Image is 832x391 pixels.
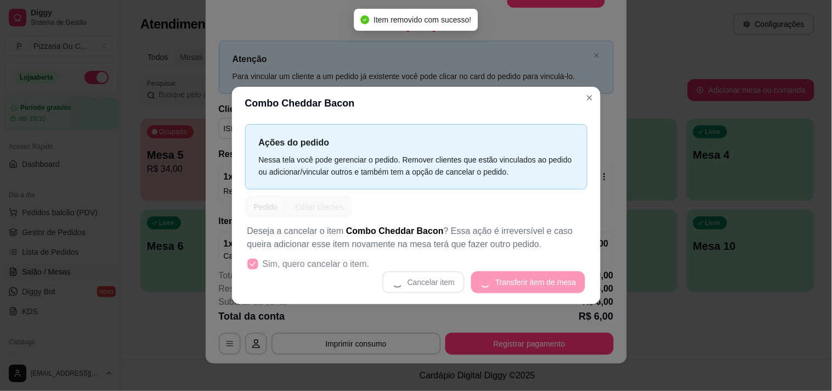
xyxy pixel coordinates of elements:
[360,15,369,24] span: check-circle
[346,226,444,236] span: Combo Cheddar Bacon
[259,154,574,178] div: Nessa tela você pode gerenciar o pedido. Remover clientes que estão vinculados ao pedido ou adici...
[247,225,585,251] p: Deseja a cancelar o item ? Essa ação é irreversível e caso queira adicionar esse item novamente n...
[259,136,574,149] p: Ações do pedido
[373,15,471,24] span: Item removido com sucesso!
[232,87,601,120] header: Combo Cheddar Bacon
[581,89,598,107] button: Close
